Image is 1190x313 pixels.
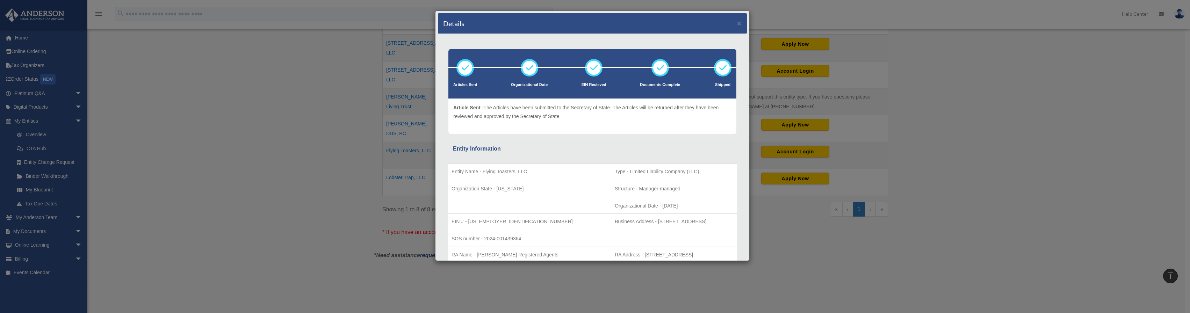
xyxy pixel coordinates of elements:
span: Article Sent - [453,105,483,110]
p: Articles Sent [453,81,477,88]
p: Entity Name - Flying Toasters, LLC [452,167,607,176]
p: RA Name - [PERSON_NAME] Registered Agents [452,250,607,259]
p: Shipped [714,81,731,88]
p: Organizational Date - [DATE] [615,202,733,210]
div: Entity Information [453,144,732,154]
p: Structure - Manager-managed [615,184,733,193]
p: RA Address - [STREET_ADDRESS] [615,250,733,259]
button: × [737,20,742,27]
p: SOS number - 2024-001439364 [452,234,607,243]
p: Organization State - [US_STATE] [452,184,607,193]
p: The Articles have been submitted to the Secretary of State. The Articles will be returned after t... [453,103,731,121]
p: EIN Recieved [582,81,606,88]
p: Business Address - [STREET_ADDRESS] [615,217,733,226]
p: Type - Limited Liability Company (LLC) [615,167,733,176]
p: Organizational Date [511,81,548,88]
p: Documents Complete [640,81,680,88]
p: EIN # - [US_EMPLOYER_IDENTIFICATION_NUMBER] [452,217,607,226]
h4: Details [443,19,464,28]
